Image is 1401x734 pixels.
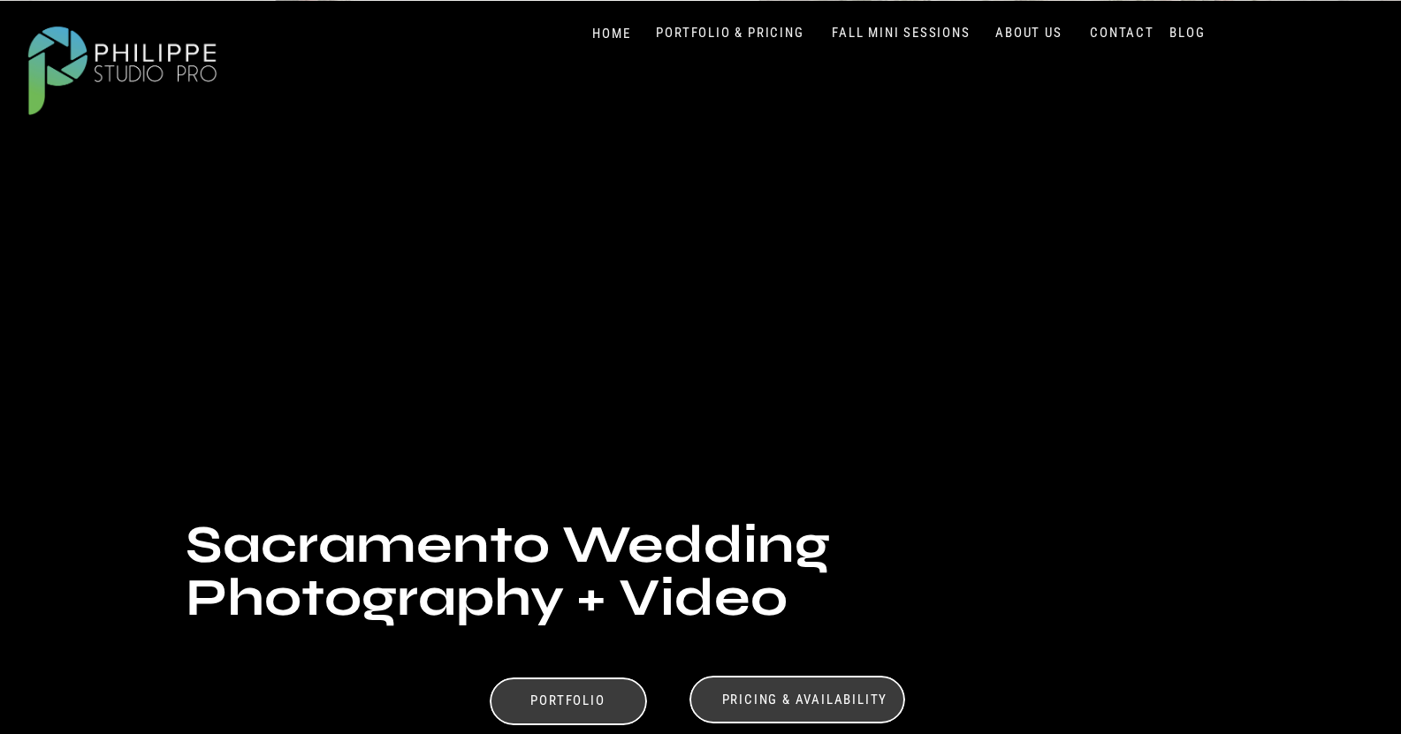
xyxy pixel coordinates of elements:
a: BLOG [1166,25,1210,42]
a: PORTFOLIO & PRICING [650,25,811,42]
a: CONTACT [1086,25,1159,42]
a: ABOUT US [992,25,1067,42]
h2: Don't just take our word for it [726,424,1237,594]
a: HOME [575,26,650,42]
h1: Sacramento Wedding Photography + Video [186,518,1216,647]
a: Pricing & Availability [717,692,894,708]
a: FALL MINI SESSIONS [828,25,975,42]
a: Portfolio [507,692,629,714]
p: 70+ 5 Star reviews on Google & Yelp [879,658,1116,706]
